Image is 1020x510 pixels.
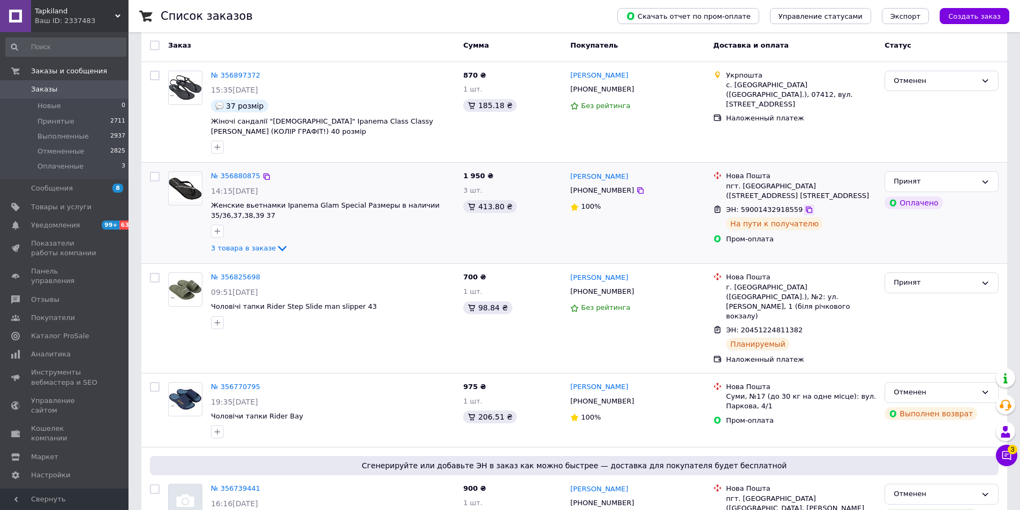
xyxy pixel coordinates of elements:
[211,499,258,508] span: 16:16[DATE]
[169,277,202,302] img: Фото товару
[463,186,482,194] span: 3 шт.
[211,484,260,492] a: № 356739441
[463,273,486,281] span: 700 ₴
[211,244,289,252] a: 3 товара в заказе
[31,470,70,480] span: Настройки
[110,147,125,156] span: 2825
[169,387,202,412] img: Фото товару
[568,394,636,408] div: [PHONE_NUMBER]
[463,172,493,180] span: 1 950 ₴
[211,383,260,391] a: № 356770795
[31,85,57,94] span: Заказы
[31,184,73,193] span: Сообщения
[626,11,751,21] span: Скачать отчет по пром-оплате
[581,413,601,421] span: 100%
[211,288,258,296] span: 09:51[DATE]
[211,398,258,406] span: 19:35[DATE]
[168,171,202,205] a: Фото товару
[122,101,125,111] span: 0
[890,12,920,20] span: Экспорт
[226,102,264,110] span: 37 розмір
[211,412,303,420] a: Чоловічи тапки Rider Bay
[37,101,61,111] span: Новые
[581,202,601,210] span: 100%
[215,102,224,110] img: :speech_balloon:
[1008,445,1017,454] span: 3
[929,12,1009,20] a: Создать заказ
[726,171,876,181] div: Нова Пошта
[463,200,517,213] div: 413.80 ₴
[894,387,977,398] div: Отменен
[581,102,630,110] span: Без рейтинга
[37,147,84,156] span: Отмененные
[211,201,440,219] a: Женские вьетнамки Ipanema Glam Special Размеры в наличии 35/36,37,38,39 37
[110,117,125,126] span: 2711
[31,331,89,341] span: Каталог ProSale
[894,75,977,87] div: Отменен
[726,355,876,364] div: Наложенный платеж
[211,273,260,281] a: № 356825698
[37,132,89,141] span: Выполненные
[211,302,377,310] a: Чоловічі тапки Rider Step Slide man slipper 43
[568,496,636,510] div: [PHONE_NUMBER]
[211,117,433,135] a: Жіночі сандалії "[DEMOGRAPHIC_DATA]" Ipanema Class Classy [PERSON_NAME] (КОЛІР ГРАФІТ!) 40 розмір
[31,424,99,443] span: Кошелек компании
[894,489,977,500] div: Отменен
[211,86,258,94] span: 15:35[DATE]
[168,41,191,49] span: Заказ
[211,172,260,180] a: № 356880875
[726,416,876,425] div: Пром-оплата
[894,277,977,288] div: Принят
[211,187,258,195] span: 14:15[DATE]
[726,217,823,230] div: На пути к получателю
[463,71,486,79] span: 870 ₴
[726,326,803,334] span: ЭН: 20451224811382
[726,283,876,322] div: г. [GEOGRAPHIC_DATA] ([GEOGRAPHIC_DATA].), №2: ул. [PERSON_NAME], 1 (біля річкового вокзалу)
[885,196,942,209] div: Оплачено
[31,396,99,415] span: Управление сайтом
[568,285,636,299] div: [PHONE_NUMBER]
[31,452,58,462] span: Маркет
[112,184,123,193] span: 8
[119,220,132,230] span: 63
[168,382,202,416] a: Фото товару
[122,162,125,171] span: 3
[37,162,84,171] span: Оплаченные
[726,113,876,123] div: Наложенный платеж
[31,349,71,359] span: Аналитика
[5,37,126,57] input: Поиск
[463,85,482,93] span: 1 шт.
[581,303,630,311] span: Без рейтинга
[463,99,517,112] div: 185.18 ₴
[168,272,202,307] a: Фото товару
[31,220,80,230] span: Уведомления
[726,382,876,392] div: Нова Пошта
[37,117,74,126] span: Принятые
[463,383,486,391] span: 975 ₴
[726,205,803,214] span: ЭН: 59001432918559
[463,397,482,405] span: 1 шт.
[31,202,92,212] span: Товары и услуги
[168,71,202,105] a: Фото товару
[726,71,876,80] div: Укрпошта
[726,234,876,244] div: Пром-оплата
[726,80,876,110] div: с. [GEOGRAPHIC_DATA] ([GEOGRAPHIC_DATA].), 07412, вул. [STREET_ADDRESS]
[31,313,75,323] span: Покупатели
[940,8,1009,24] button: Создать заказ
[110,132,125,141] span: 2937
[31,368,99,387] span: Инструменты вебмастера и SEO
[31,66,107,76] span: Заказы и сообщения
[463,287,482,295] span: 1 шт.
[570,172,628,182] a: [PERSON_NAME]
[31,295,59,305] span: Отзывы
[570,484,628,494] a: [PERSON_NAME]
[996,445,1017,466] button: Чат с покупателем3
[169,176,202,201] img: Фото товару
[948,12,1001,20] span: Создать заказ
[885,41,911,49] span: Статус
[31,239,99,258] span: Показатели работы компании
